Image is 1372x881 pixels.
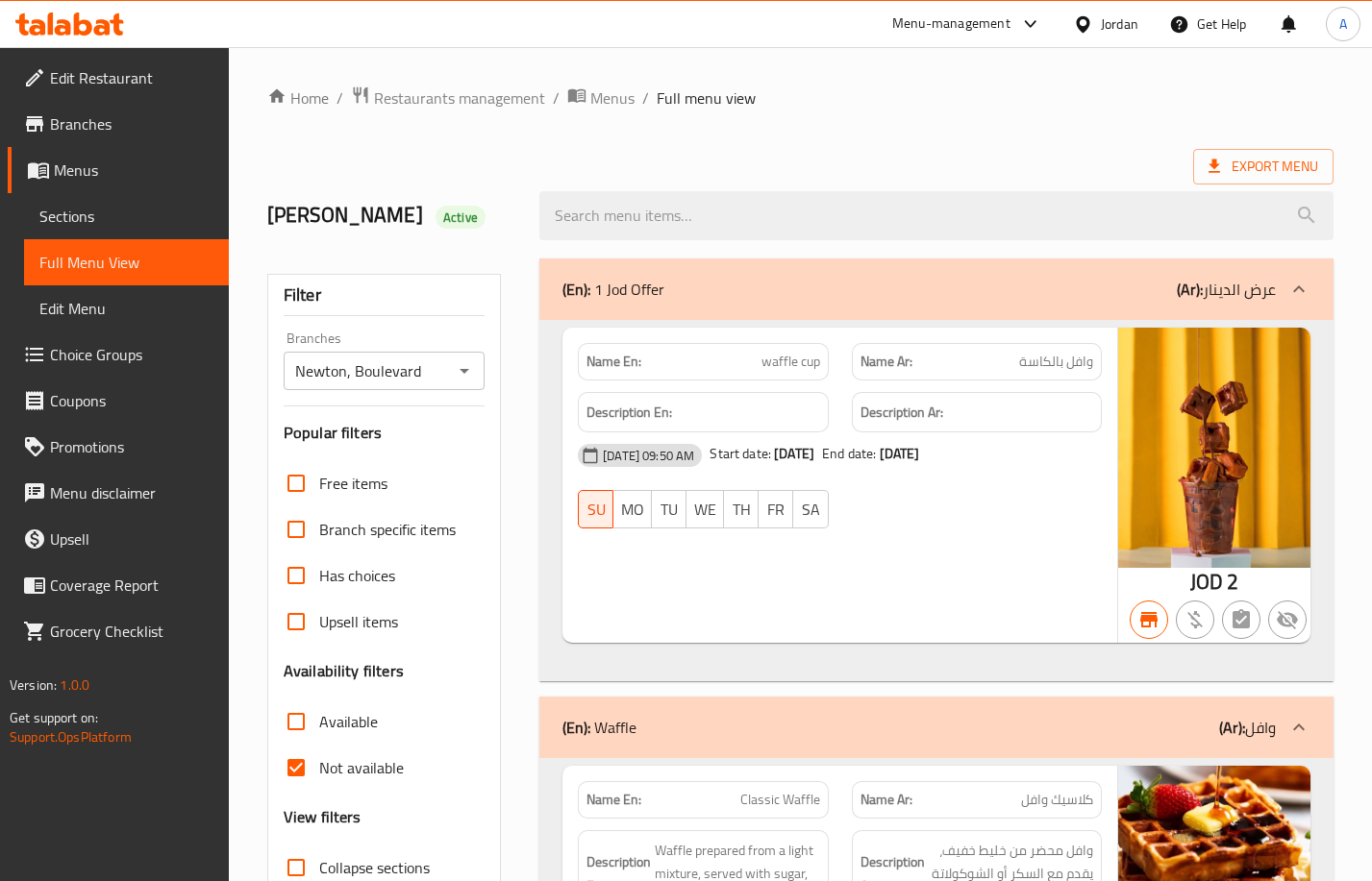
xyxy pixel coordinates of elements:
[284,275,485,316] div: Filter
[562,275,590,304] b: (En):
[319,856,430,879] span: Collapse sections
[621,496,644,524] span: MO
[39,251,213,274] span: Full Menu View
[50,481,213,504] span: Menu disclaimer
[319,564,395,587] span: Has choices
[562,713,590,742] b: (En):
[50,574,213,597] span: Coverage Report
[595,447,702,465] span: [DATE] 09:50 AM
[284,806,362,828] h3: View filters
[590,86,635,110] span: Menus
[50,620,213,643] span: Grocery Checklist
[54,159,213,182] span: Menus
[1177,278,1276,301] p: عرض الدينار
[8,608,229,654] a: Grocery Checklist
[1209,155,1318,179] span: Export Menu
[319,472,387,495] span: Free items
[761,352,820,372] span: waffle cup
[1177,275,1203,304] b: (Ar):
[578,490,613,528] button: SU
[1193,149,1334,184] span: Export Menu
[892,12,1010,36] div: Menu-management
[451,357,478,384] button: Open
[586,496,606,524] span: SU
[436,206,486,229] div: Active
[351,86,545,110] a: Restaurants management
[1019,352,1093,372] span: وافل بالكاسة
[10,705,98,730] span: Get support on:
[24,193,229,239] a: Sections
[24,285,229,331] a: Edit Menu
[553,86,560,110] li: /
[8,101,229,147] a: Branches
[8,470,229,516] a: Menu disclaimer
[1268,600,1307,639] button: Not available
[1021,790,1093,810] span: كلاسيك وافل
[10,724,132,749] a: Support.OpsPlatform
[1176,600,1214,639] button: Purchased item
[539,320,1334,681] div: (En): 1 Jod Offer(Ar):عرض الدينار
[319,710,378,733] span: Available
[319,610,398,633] span: Upsell items
[1130,600,1168,639] button: Branch specific item
[792,490,828,528] button: SA
[337,86,343,110] li: /
[586,401,672,425] strong: Description En:
[284,422,485,444] h3: Popular filters
[10,673,57,697] span: Version:
[50,343,213,366] span: Choice Groups
[861,401,943,425] strong: Description Ar:
[1190,563,1223,600] span: JOD
[50,435,213,458] span: Promotions
[1118,328,1310,568] img: WhatsApp_Image_20250414_a638803074636130288.jpeg
[8,424,229,470] a: Promotions
[694,496,716,524] span: WE
[651,490,686,528] button: TU
[39,297,213,320] span: Edit Menu
[24,239,229,285] a: Full Menu View
[562,278,664,301] p: 1 Jod Offer
[612,490,652,528] button: MO
[1222,600,1260,639] button: Not has choices
[284,660,404,682] h3: Availability filters
[562,716,636,739] p: Waffle
[822,441,876,466] span: End date:
[539,697,1334,758] div: (En): Waffle(Ar):وافل
[50,527,213,551] span: Upsell
[319,756,404,779] span: Not available
[774,441,814,466] b: [DATE]
[642,86,649,110] li: /
[539,191,1334,240] input: search
[50,66,213,89] span: Edit Restaurant
[319,518,456,541] span: Branch specific items
[8,562,229,608] a: Coverage Report
[8,516,229,562] a: Upsell
[60,673,89,697] span: 1.0.0
[801,496,820,524] span: SA
[567,86,635,110] a: Menus
[758,490,793,528] button: FR
[8,331,229,378] a: Choice Groups
[8,147,229,193] a: Menus
[267,86,1334,110] nav: breadcrumb
[686,490,724,528] button: WE
[660,496,679,524] span: TU
[880,441,920,466] b: [DATE]
[1219,713,1245,742] b: (Ar):
[8,55,229,101] a: Edit Restaurant
[657,86,756,110] span: Full menu view
[374,86,545,110] span: Restaurants management
[8,378,229,424] a: Coupons
[436,208,486,227] span: Active
[1227,563,1238,600] span: 2
[267,201,516,230] h2: [PERSON_NAME]
[1219,716,1276,739] p: وافل
[740,790,820,810] span: Classic Waffle
[539,258,1334,320] div: (En): 1 Jod Offer(Ar):عرض الدينار
[39,205,213,228] span: Sections
[1339,13,1347,35] span: A
[586,352,641,372] strong: Name En:
[766,496,786,524] span: FR
[267,86,329,110] a: Home
[710,441,771,466] span: Start date:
